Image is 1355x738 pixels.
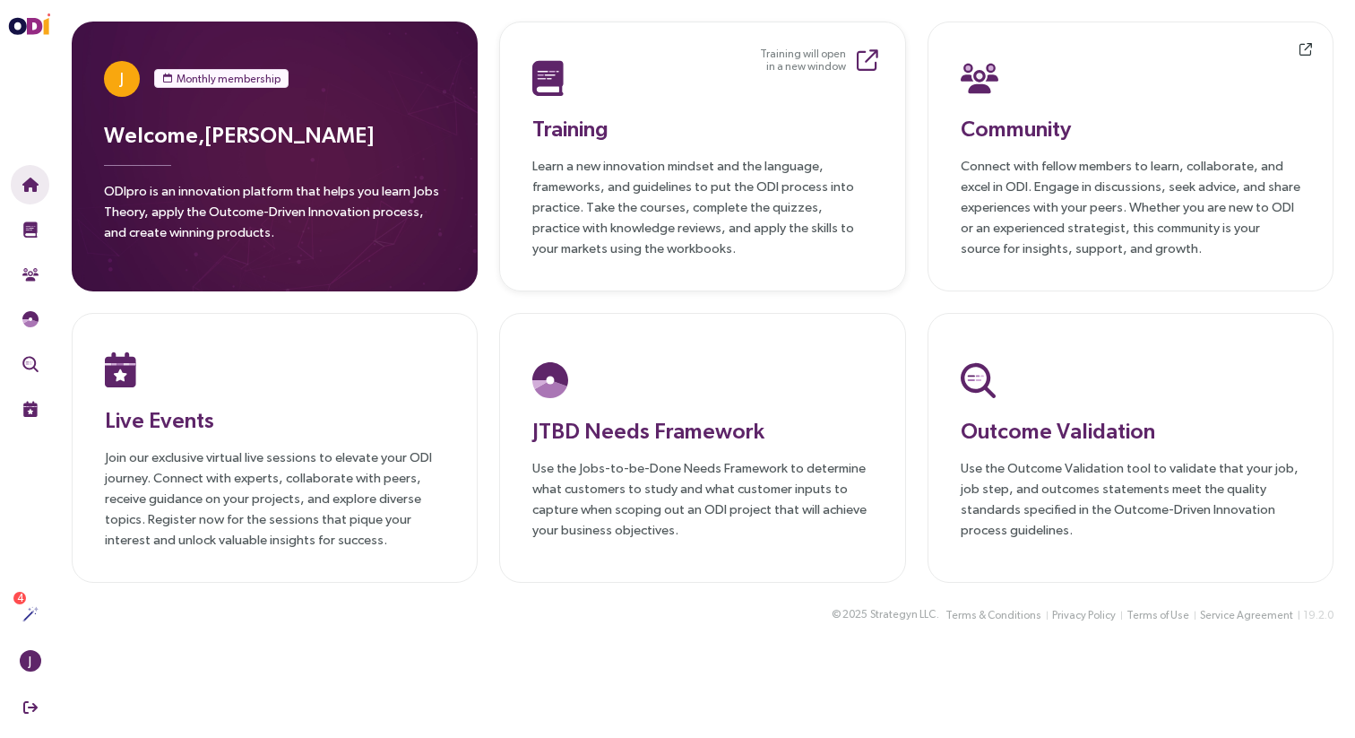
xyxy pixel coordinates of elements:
[11,688,49,727] button: Sign Out
[1200,607,1293,624] span: Service Agreement
[532,414,872,447] h3: JTBD Needs Framework
[11,210,49,249] button: Training
[945,606,1042,625] button: Terms & Conditions
[22,606,39,622] img: Actions
[961,112,1300,144] h3: Community
[11,255,49,294] button: Community
[120,61,124,97] span: J
[870,606,936,623] span: Strategyn LLC
[961,60,998,96] img: Community
[1199,606,1294,625] button: Service Agreement
[832,605,939,624] div: © 2025 .
[11,300,49,339] button: Needs Framework
[105,447,444,550] p: Join our exclusive virtual live sessions to elevate your ODI journey. Connect with experts, colla...
[961,457,1300,540] p: Use the Outcome Validation tool to validate that your job, job step, and outcomes statements meet...
[532,457,872,540] p: Use the Jobs-to-be-Done Needs Framework to determine what customers to study and what customer in...
[105,404,444,436] h3: Live Events
[1052,607,1116,624] span: Privacy Policy
[22,356,39,372] img: Outcome Validation
[869,605,936,624] button: Strategyn LLC
[104,118,445,151] h3: Welcome, [PERSON_NAME]
[961,414,1300,447] h3: Outcome Validation
[11,344,49,384] button: Outcome Validation
[104,180,445,253] p: ODIpro is an innovation platform that helps you learn Jobs Theory, apply the Outcome-Driven Innov...
[11,165,49,204] button: Home
[532,112,872,144] h3: Training
[1051,606,1117,625] button: Privacy Policy
[177,70,280,88] span: Monthly membership
[961,362,996,398] img: Outcome Validation
[13,592,26,604] sup: 4
[29,650,31,672] span: J
[17,592,23,604] span: 4
[11,595,49,634] button: Actions
[22,266,39,282] img: Community
[11,641,49,681] button: J
[961,155,1300,258] p: Connect with fellow members to learn, collaborate, and excel in ODI. Engage in discussions, seek ...
[532,155,872,258] p: Learn a new innovation mindset and the language, frameworks, and guidelines to put the ODI proces...
[105,352,136,387] img: Live Events
[22,221,39,238] img: Training
[1126,606,1190,625] button: Terms of Use
[945,607,1041,624] span: Terms & Conditions
[1126,607,1189,624] span: Terms of Use
[1303,609,1333,621] span: 19.2.0
[532,60,564,96] img: Training
[11,389,49,429] button: Live Events
[532,362,568,398] img: JTBD Needs Platform
[22,401,39,417] img: Live Events
[22,311,39,327] img: JTBD Needs Framework
[760,48,846,73] small: Training will open in a new window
